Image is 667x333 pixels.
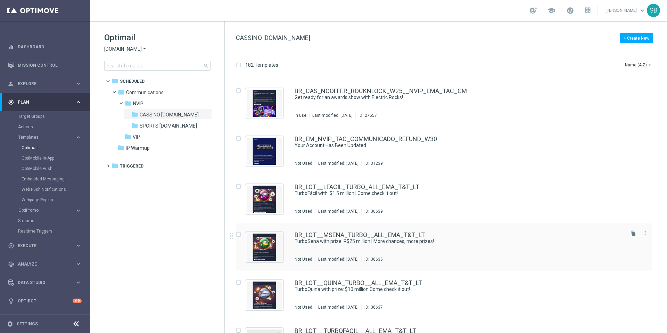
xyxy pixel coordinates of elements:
[8,261,82,267] div: track_changes Analyze keyboard_arrow_right
[295,184,419,190] a: BR_LOT__LFACIL_TURBO_ALL_EMA_T&T_LT
[73,299,82,303] div: +10
[295,190,607,197] a: TurboFácil with: $1.5 million | Come check it out!
[18,82,75,86] span: Explore
[18,205,90,216] div: OptiPromo
[295,280,422,286] a: BR_LOT__QUINA_TURBO__ALL_EMA_T&T_LT
[125,100,132,107] font: folder
[22,143,90,153] div: Optimail
[8,243,82,249] div: play_circle_outline Execute keyboard_arrow_right
[104,46,142,52] font: [DOMAIN_NAME]
[18,208,82,213] div: OptiPromo keyboard_arrow_right
[547,7,555,14] span: school
[8,81,14,87] i: person_search
[131,122,138,129] font: folder
[8,280,82,285] div: Data Studio keyboard_arrow_right
[18,135,82,140] div: Templates keyboard_arrow_right
[247,90,282,117] img: 27557.jpeg
[8,261,14,267] i: track_changes
[124,133,131,140] font: folder
[647,62,652,68] font: arrow_drop_down
[639,7,646,14] span: keyboard_arrow_down
[318,257,359,262] font: Last modified: [DATE]
[140,123,197,129] span: SPORTS bet.br
[120,78,145,84] span: Scheduled
[312,113,353,118] font: Last modified: [DATE]
[624,36,649,41] font: + Create New
[318,161,359,166] font: Last modified: [DATE]
[8,261,75,267] div: Analyze
[120,163,143,169] span: Triggered
[104,46,147,52] button: [DOMAIN_NAME] arrow_drop_down
[18,135,68,139] span: Templates
[364,305,369,310] font: ID:
[22,166,72,171] a: OptiMobile Push
[247,282,282,309] img: 36637.jpeg
[22,187,72,192] a: Web Push Notifications
[8,298,14,304] i: lightbulb
[18,122,90,132] div: Actions
[295,238,623,245] div: TurboSena with prize: R$25 million | More chances, more prizes!
[22,195,90,205] div: Webpage Pop-up
[8,63,82,68] button: Mission Control
[8,298,82,304] button: lightbulb Optibot +10
[18,38,82,56] a: Dashboard
[371,209,383,214] font: 36639
[18,124,72,130] a: Actions
[295,94,607,101] a: Get ready for an awards show with Electric Rocks!
[18,56,82,74] a: Mission Control
[8,279,75,286] div: Data Studio
[624,61,653,69] button: Name (A-Z)arrow_drop_down
[75,242,82,249] font: keyboard_arrow_right
[295,136,437,142] a: BR_EM_NVIP_TAC_COMMUNICADO_REFUND_W30
[140,112,199,117] font: CASSINO [DOMAIN_NAME]
[203,63,209,68] font: search
[8,81,75,87] div: Explore
[295,113,306,118] div: In use
[236,34,310,41] font: CASSINO [DOMAIN_NAME]
[8,99,14,105] i: gps_fixed
[22,176,72,182] a: Embedded Messaging
[229,175,666,223] div: Press SPACE to select this row.
[22,184,90,195] div: Web Push Notifications
[75,279,82,286] font: keyboard_arrow_right
[295,88,467,94] a: BR_CAS_NOOFFER_ROCKNLOCK_W25__NVIP_EMA_TAC_GM
[18,208,68,212] span: OptiPromo
[625,63,647,67] font: Name (A-Z)
[142,46,147,51] font: arrow_drop_down
[364,209,369,214] font: ID:
[247,234,282,261] img: 36635.jpeg
[359,113,363,118] font: ID:
[8,56,82,74] div: Mission Control
[8,243,14,249] i: play_circle_outline
[22,145,72,151] a: Optimail
[295,257,312,262] font: Not Used
[295,87,467,95] font: BR_CAS_NOOFFER_ROCKNLOCK_W25__NVIP_EMA_TAC_GM
[8,81,82,87] button: person_search Explore keyboard_arrow_right
[295,190,398,196] font: TurboFácil with: $1.5 million | Come check it out!
[229,271,666,319] div: Press SPACE to select this row.
[17,322,38,326] a: Settings
[8,44,82,50] button: equalizer Dashboard
[295,238,434,244] font: TurboSena with prize: R$25 million | More chances, more prizes!
[229,223,666,271] div: Press SPACE to select this row.
[642,230,648,236] font: more_vert
[365,113,377,118] font: 27557
[120,79,145,84] font: Scheduled
[364,161,369,166] font: ID:
[631,230,636,236] font: file_copy
[126,145,150,151] font: IP Warmup
[295,209,312,214] font: Not Used
[18,228,72,234] a: Realtime Triggers
[18,281,75,285] span: Data Studio
[629,229,638,238] button: file_copy
[295,143,366,148] font: Your Account Has Been Updated
[295,135,437,143] font: BR_EM_NVIP_TAC_COMMUNICADO_REFUND_W30
[18,114,72,119] a: Target Groups
[133,100,143,107] span: NVIP
[22,155,72,161] a: OptiMobile In-App
[126,89,164,96] span: Communications
[318,305,359,310] font: Last modified: [DATE]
